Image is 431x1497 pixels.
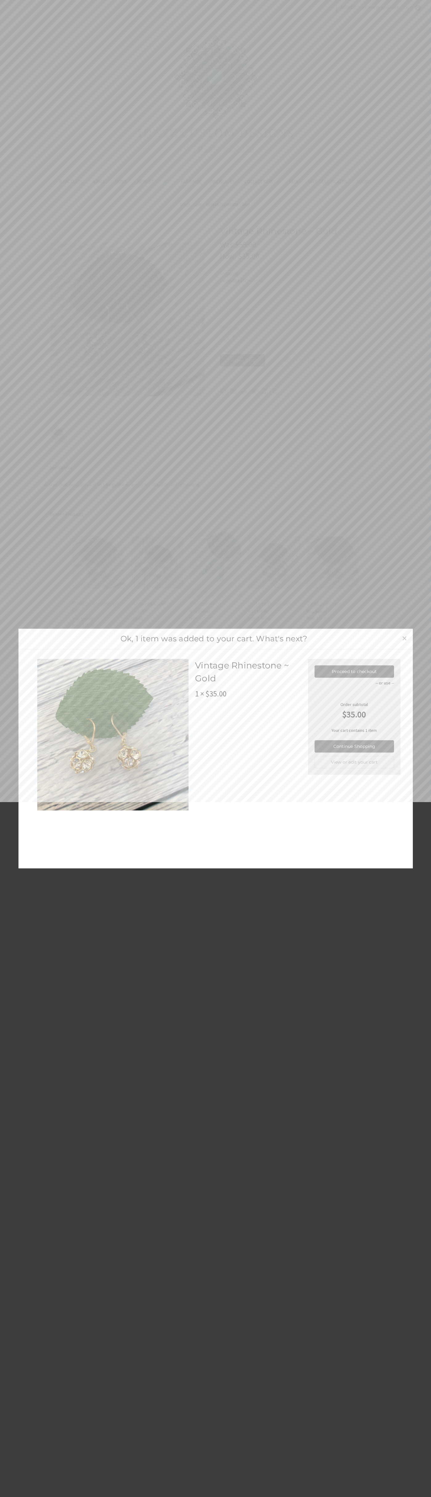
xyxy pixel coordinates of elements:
span: × [402,632,407,644]
a: Close [400,633,409,643]
p: -- or use -- [315,680,394,686]
a: View or edit your cart [315,756,394,768]
div: Order subtotal [315,701,394,721]
h4: Vintage Rhinestone ~ Gold [195,659,301,685]
div: 1 × $35.00 [195,688,301,700]
strong: $35.00 [315,708,394,721]
h2: Ok, 1 item was added to your cart. What's next? [28,633,400,645]
a: Continue Shopping [315,740,394,753]
p: Your cart contains 1 item [315,727,394,734]
a: Proceed to checkout [315,665,394,678]
img: Vintage Rhinestone ~ Gold [37,659,189,810]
